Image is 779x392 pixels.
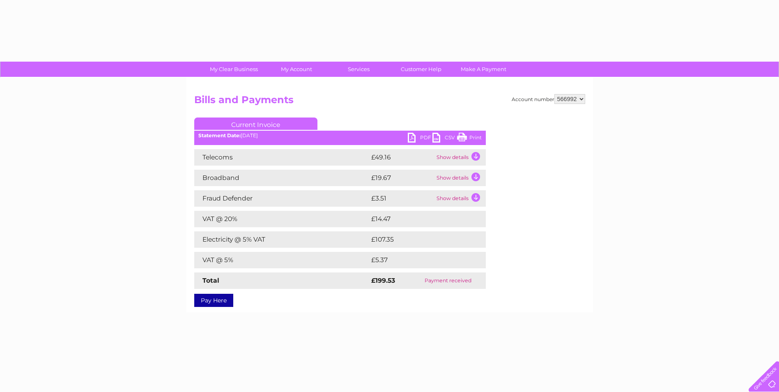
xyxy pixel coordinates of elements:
td: VAT @ 5% [194,252,369,268]
a: Make A Payment [450,62,517,77]
td: £5.37 [369,252,466,268]
strong: Total [202,277,219,284]
div: [DATE] [194,133,486,138]
td: VAT @ 20% [194,211,369,227]
td: Broadband [194,170,369,186]
a: Services [325,62,393,77]
a: Current Invoice [194,118,317,130]
strong: £199.53 [371,277,395,284]
a: Print [457,133,482,145]
td: £3.51 [369,190,434,207]
td: Show details [434,170,486,186]
div: Account number [512,94,585,104]
td: Payment received [410,272,485,289]
a: My Clear Business [200,62,268,77]
td: £14.47 [369,211,469,227]
h2: Bills and Payments [194,94,585,110]
a: My Account [262,62,330,77]
a: Pay Here [194,294,233,307]
td: Fraud Defender [194,190,369,207]
td: £107.35 [369,231,470,248]
td: Telecoms [194,149,369,166]
td: Show details [434,190,486,207]
a: CSV [432,133,457,145]
td: £49.16 [369,149,434,166]
td: Electricity @ 5% VAT [194,231,369,248]
b: Statement Date: [198,132,241,138]
td: £19.67 [369,170,434,186]
td: Show details [434,149,486,166]
a: PDF [408,133,432,145]
a: Customer Help [387,62,455,77]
